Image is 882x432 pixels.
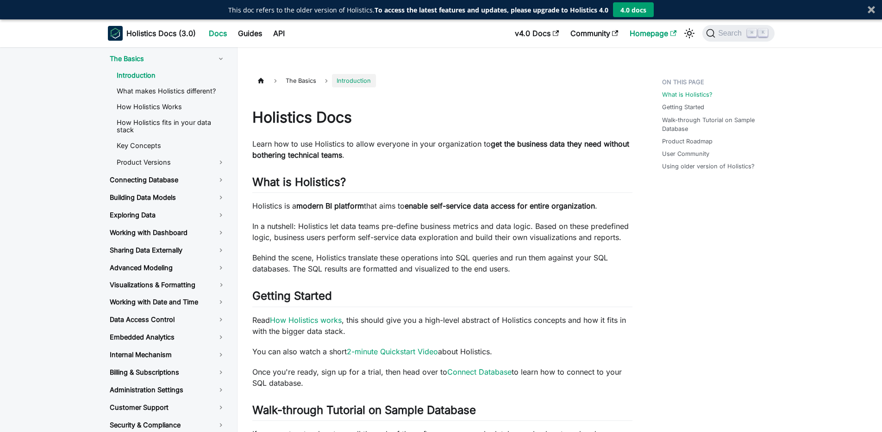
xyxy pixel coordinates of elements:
a: Docs [203,26,232,41]
a: Walk-through Tutorial on Sample Database [662,116,773,133]
p: Read , this should give you a high-level abstract of Holistics concepts and how it fits in with t... [252,315,632,337]
kbd: K [758,29,768,37]
kbd: ⌘ [747,29,757,37]
img: Holistics [108,26,123,41]
span: The Basics [281,74,321,87]
p: You can also watch a short about Holistics. [252,346,632,357]
span: Search [715,29,747,37]
h2: What is Holistics? [252,175,632,193]
a: What makes Holistics different? [109,84,233,98]
p: This doc refers to the older version of Holistics. [228,5,608,15]
strong: enable self-service data access for entire organization [405,201,595,210]
a: How Holistics works [270,315,342,325]
a: Introduction [109,68,233,82]
a: Guides [232,26,268,41]
p: In a nutshell: Holistics let data teams pre-define business metrics and data logic. Based on thes... [252,221,632,243]
h1: Holistics Docs [252,108,632,127]
a: Internal Mechanism [102,347,233,363]
a: Connecting Database [102,172,233,188]
a: v4.0 Docs [509,26,564,41]
a: Data Access Control [102,312,233,327]
p: Learn how to use Holistics to allow everyone in your organization to . [252,138,632,160]
a: How Holistics Works [109,100,233,114]
a: API [268,26,290,41]
a: Embedded Analytics [102,329,233,345]
a: Product Roadmap [662,137,713,146]
a: How Holistics fits in your data stack [109,116,233,137]
strong: To access the latest features and updates, please upgrade to Holistics 4.0 [375,6,608,14]
p: Behind the scene, Holistics translate these operations into SQL queries and run them against your... [252,252,632,274]
a: Sharing Data Externally [102,242,233,258]
strong: modern BI platform [296,201,364,210]
a: Home page [252,74,270,87]
a: What is Holistics? [662,90,713,99]
a: Getting Started [662,103,704,111]
a: Visualizations & Formatting [102,278,210,292]
a: Community [565,26,624,41]
a: Exploring Data [102,207,233,223]
a: Product Versions [109,154,233,170]
a: Building Data Models [102,190,233,205]
span: Introduction [332,74,375,87]
p: Holistics is a that aims to . [252,200,632,211]
h2: Walk-through Tutorial on Sample Database [252,403,632,421]
nav: Breadcrumbs [252,74,632,87]
a: Key Concepts [109,139,233,153]
a: 2-minute Quickstart Video [347,347,438,356]
a: Billing & Subscriptions [102,364,233,380]
a: Customer Support [102,400,233,415]
h2: Getting Started [252,289,632,307]
a: Connect Database [447,367,512,376]
button: Toggle the collapsible sidebar category 'Visualizations & Formatting' [210,278,233,292]
strong: get the business data they need without bothering technical teams [252,139,629,160]
p: Once you're ready, sign up for a trial, then head over to to learn how to connect to your SQL dat... [252,366,632,389]
button: 4.0 docs [613,2,654,17]
a: Using older version of Holistics? [662,162,755,171]
button: Switch between dark and light mode (currently light mode) [682,26,697,41]
a: Administration Settings [102,382,233,398]
div: This doc refers to the older version of Holistics.To access the latest features and updates, plea... [228,5,608,15]
a: The Basics [102,51,233,67]
a: Working with Date and Time [102,294,233,310]
a: Homepage [624,26,682,41]
a: User Community [662,149,709,158]
a: HolisticsHolistics Docs (3.0) [108,26,196,41]
button: Search [702,25,774,42]
b: Holistics Docs (3.0) [126,28,196,39]
a: Advanced Modeling [102,260,233,276]
a: Working with Dashboard [102,225,233,241]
